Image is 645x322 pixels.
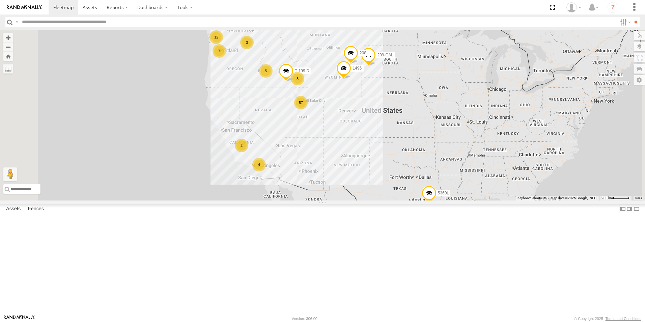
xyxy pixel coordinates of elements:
button: Zoom Home [3,52,13,61]
label: Dock Summary Table to the Left [619,204,626,214]
span: 5360L [438,191,449,195]
div: 3 [291,72,304,85]
span: 209-CAL [377,53,393,57]
button: Drag Pegman onto the map to open Street View [3,167,17,181]
div: 12 [209,30,223,44]
span: Map data ©2025 Google, INEGI [551,196,597,200]
div: 57 [294,96,308,109]
span: 200 km [601,196,613,200]
a: Visit our Website [4,315,35,322]
span: 1496 [353,66,362,71]
div: 4 [252,158,266,171]
i: ? [608,2,618,13]
label: Search Query [14,17,20,27]
label: Hide Summary Table [633,204,640,214]
label: Search Filter Options [617,17,632,27]
div: 3 [240,36,254,49]
div: 2 [235,139,248,152]
label: Map Settings [634,75,645,85]
a: Terms (opens in new tab) [635,197,642,199]
label: Fences [25,204,47,214]
button: Map Scale: 200 km per 45 pixels [599,196,632,200]
button: Zoom out [3,42,13,52]
label: Dock Summary Table to the Right [626,204,633,214]
div: Keith Washburn [564,2,584,12]
div: © Copyright 2025 - [574,317,641,321]
a: Terms and Conditions [606,317,641,321]
label: Measure [3,64,13,74]
span: 208 [360,51,366,55]
button: Zoom in [3,33,13,42]
img: rand-logo.svg [7,5,42,10]
label: Assets [3,204,24,214]
div: 7 [213,44,226,58]
button: Keyboard shortcuts [517,196,546,200]
div: 5 [259,64,273,78]
span: T-199 D [295,69,309,74]
div: Version: 306.00 [292,317,317,321]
